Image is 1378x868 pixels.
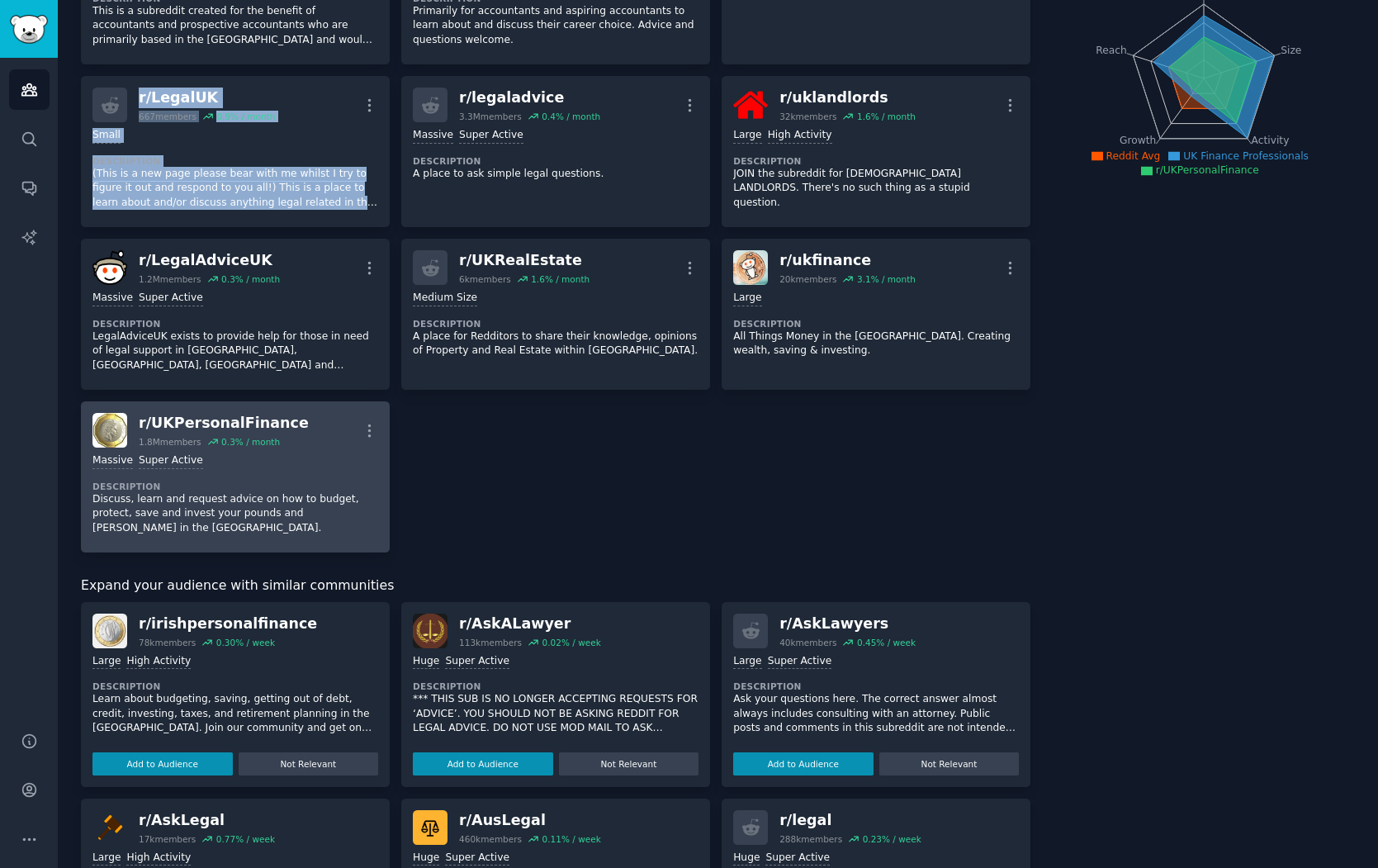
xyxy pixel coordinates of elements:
button: Add to Audience [413,752,553,776]
div: 3.1 % / month [857,273,916,285]
dt: Description [733,318,1019,330]
div: r/ legal [779,810,921,831]
div: r/ LegalUK [139,88,275,108]
a: LegalAdviceUKr/LegalAdviceUK1.2Mmembers0.3% / monthMassiveSuper ActiveDescriptionLegalAdviceUK ex... [81,239,390,390]
img: LegalAdviceUK [92,250,127,285]
div: 32k members [779,111,836,122]
div: Super Active [139,453,203,469]
div: Super Active [765,851,830,866]
div: Massive [92,453,133,469]
div: High Activity [126,851,191,866]
img: ukfinance [733,250,768,285]
div: 0.3 % / month [221,436,280,448]
div: 667 members [139,111,197,122]
a: UKPersonalFinancer/UKPersonalFinance1.8Mmembers0.3% / monthMassiveSuper ActiveDescriptionDiscuss,... [81,401,390,553]
dt: Description [413,681,698,692]
div: r/ legaladvice [459,88,600,108]
p: JOIN the subreddit for [DEMOGRAPHIC_DATA] LANDLORDS. There's no such thing as a stupid question. [733,167,1019,211]
div: 3.3M members [459,111,522,122]
div: 460k members [459,833,522,845]
div: 0.30 % / week [216,637,275,648]
button: Not Relevant [559,752,699,776]
div: 6k members [459,273,511,285]
div: r/ LegalAdviceUK [139,250,280,271]
span: Reddit Avg [1106,150,1161,162]
span: UK Finance Professionals [1183,150,1309,162]
img: uklandlords [733,88,768,122]
div: 1.2M members [139,273,201,285]
img: irishpersonalfinance [92,614,127,648]
div: Medium Size [413,291,477,306]
a: r/LegalUK667members0.9% / monthSmallDescription(This is a new page please bear with me whilst I t... [81,76,390,227]
div: Large [733,291,761,306]
span: r/UKPersonalFinance [1156,164,1259,176]
img: AskALawyer [413,614,447,648]
div: 1.6 % / month [531,273,590,285]
div: 0.9 % / month [216,111,275,122]
div: r/ ukfinance [779,250,916,271]
img: AusLegal [413,810,447,845]
button: Not Relevant [239,752,379,776]
div: Super Active [139,291,203,306]
tspan: Size [1281,44,1301,55]
p: Discuss, learn and request advice on how to budget, protect, save and invest your pounds and [PER... [92,492,378,536]
button: Add to Audience [733,752,874,776]
div: Super Active [459,128,523,144]
div: High Activity [768,128,832,144]
p: This is a subreddit created for the benefit of accountants and prospective accountants who are pr... [92,4,378,48]
div: Large [92,654,121,670]
dt: Description [413,318,698,330]
tspan: Reach [1096,44,1128,55]
p: Ask your questions here. The correct answer almost always includes consulting with an attorney. P... [733,692,1019,736]
dt: Description [92,318,378,330]
div: Super Active [445,654,509,670]
div: r/ AskALawyer [459,614,601,634]
div: 0.3 % / month [221,273,280,285]
img: UKPersonalFinance [92,413,127,448]
div: 1.8M members [139,436,201,448]
div: 0.4 % / month [542,111,600,122]
div: r/ irishpersonalfinance [139,614,317,634]
div: Huge [413,654,439,670]
a: r/UKRealEstate6kmembers1.6% / monthMedium SizeDescriptionA place for Redditors to share their kno... [401,239,710,390]
div: 78k members [139,637,196,648]
div: High Activity [126,654,191,670]
p: *** THIS SUB IS NO LONGER ACCEPTING REQUESTS FOR ‘ADVICE’. YOU SHOULD NOT BE ASKING REDDIT FOR LE... [413,692,698,736]
div: Large [733,128,761,144]
button: Add to Audience [92,752,233,776]
p: A place for Redditors to share their knowledge, opinions of Property and Real Estate within [GEOG... [413,330,698,358]
div: r/ AskLawyers [779,614,916,634]
img: AskLegal [92,810,127,845]
a: uklandlordsr/uklandlords32kmembers1.6% / monthLargeHigh ActivityDescriptionJOIN the subreddit for... [722,76,1030,227]
div: Huge [413,851,439,866]
p: LegalAdviceUK exists to provide help for those in need of legal support in [GEOGRAPHIC_DATA], [GE... [92,330,378,373]
p: Learn about budgeting, saving, getting out of debt, credit, investing, taxes, and retirement plan... [92,692,378,736]
img: GummySearch logo [10,15,48,44]
div: 1.6 % / month [857,111,916,122]
dt: Description [92,481,378,492]
div: 113k members [459,637,522,648]
div: 0.77 % / week [216,833,275,845]
dt: Description [92,155,378,167]
div: Large [733,654,761,670]
a: ukfinancer/ukfinance20kmembers3.1% / monthLargeDescriptionAll Things Money in the [GEOGRAPHIC_DAT... [722,239,1030,390]
div: Super Active [445,851,509,866]
tspan: Growth [1120,135,1156,146]
div: Massive [92,291,133,306]
a: r/legaladvice3.3Mmembers0.4% / monthMassiveSuper ActiveDescriptionA place to ask simple legal que... [401,76,710,227]
p: (This is a new page please bear with me whilst I try to figure it out and respond to you all!) Th... [92,167,378,211]
div: r/ AskLegal [139,810,275,831]
div: 0.45 % / week [857,637,916,648]
div: 40k members [779,637,836,648]
dt: Description [92,681,378,692]
dt: Description [413,155,698,167]
p: All Things Money in the [GEOGRAPHIC_DATA]. Creating wealth, saving & investing. [733,330,1019,358]
div: 0.02 % / week [542,637,601,648]
dt: Description [733,681,1019,692]
div: Massive [413,128,453,144]
tspan: Activity [1252,135,1290,146]
button: Not Relevant [879,752,1020,776]
div: 20k members [779,273,836,285]
div: 0.11 % / week [542,833,601,845]
div: r/ uklandlords [779,88,916,108]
